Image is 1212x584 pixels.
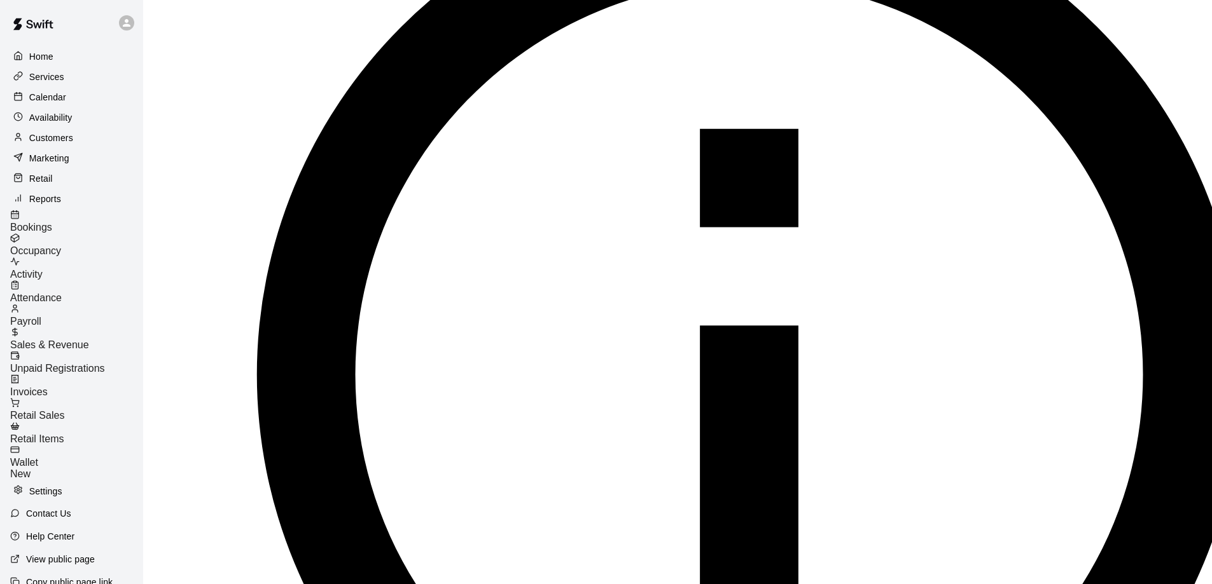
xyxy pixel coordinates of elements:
[29,71,64,83] p: Services
[10,351,143,374] a: Unpaid Registrations
[10,339,89,350] span: Sales & Revenue
[26,507,71,520] p: Contact Us
[10,149,133,168] a: Marketing
[10,257,143,280] a: Activity
[10,327,143,351] a: Sales & Revenue
[10,374,143,398] a: Invoices
[10,233,143,257] a: Occupancy
[29,193,61,205] p: Reports
[10,398,143,421] a: Retail Sales
[29,172,53,185] p: Retail
[10,421,143,445] a: Retail Items
[10,433,64,444] span: Retail Items
[10,445,143,480] a: WalletNew
[10,169,133,188] a: Retail
[29,485,62,498] p: Settings
[10,304,143,327] a: Payroll
[10,280,143,304] a: Attendance
[10,67,133,86] a: Services
[10,468,31,479] span: New
[10,292,62,303] span: Attendance
[29,152,69,165] p: Marketing
[29,91,66,104] p: Calendar
[10,88,133,107] a: Calendar
[10,210,143,233] a: Bookings
[29,50,53,63] p: Home
[10,128,133,147] a: Customers
[10,245,61,256] span: Occupancy
[26,553,95,566] p: View public page
[10,47,133,66] a: Home
[10,269,43,280] span: Activity
[26,530,74,543] p: Help Center
[10,457,38,468] span: Wallet
[10,410,64,421] span: Retail Sales
[10,363,105,374] span: Unpaid Registrations
[10,189,133,208] a: Reports
[29,132,73,144] p: Customers
[10,222,52,233] span: Bookings
[29,111,73,124] p: Availability
[10,482,133,501] a: Settings
[10,386,48,397] span: Invoices
[10,316,41,327] span: Payroll
[10,108,133,127] a: Availability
